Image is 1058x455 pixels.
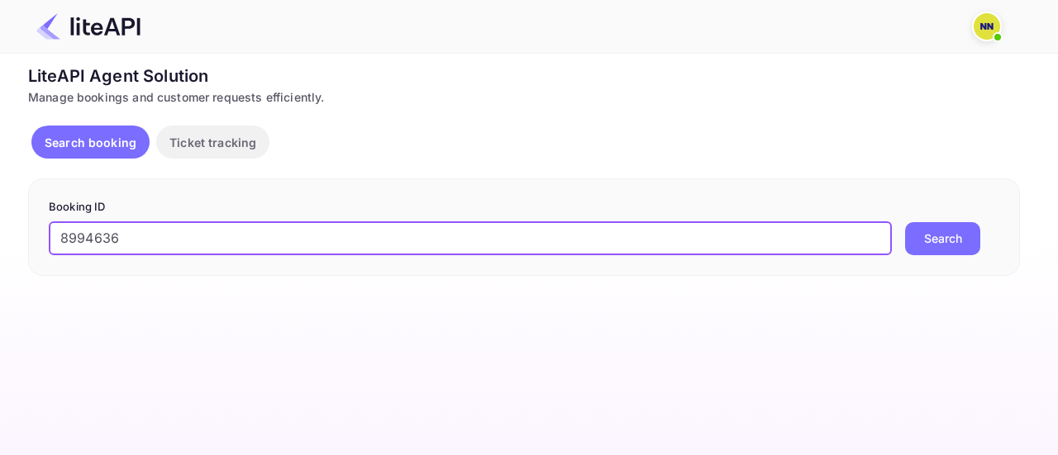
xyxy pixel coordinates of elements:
[36,13,141,40] img: LiteAPI Logo
[49,222,892,255] input: Enter Booking ID (e.g., 63782194)
[905,222,980,255] button: Search
[28,64,1020,88] div: LiteAPI Agent Solution
[49,199,999,216] p: Booking ID
[169,134,256,151] p: Ticket tracking
[28,88,1020,106] div: Manage bookings and customer requests efficiently.
[45,134,136,151] p: Search booking
[974,13,1000,40] img: N/A N/A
